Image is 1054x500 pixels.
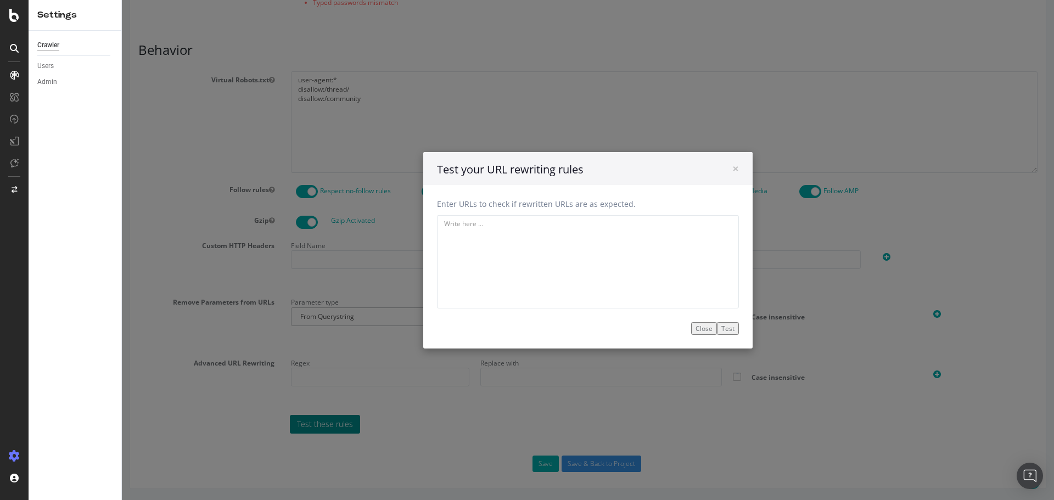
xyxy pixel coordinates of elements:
div: Crawler [37,40,59,51]
div: Admin [37,76,57,88]
button: Test [595,322,617,334]
p: Enter URLs to check if rewritten URLs are as expected. [315,198,617,209]
div: Settings [37,9,113,21]
div: Open Intercom Messenger [1017,463,1043,489]
div: Users [37,60,54,72]
span: × [610,160,617,176]
a: Crawler [37,40,114,51]
h4: Test your URL rewriting rules [315,161,617,177]
button: Close [569,322,595,334]
a: Users [37,60,114,72]
a: Admin [37,76,114,88]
